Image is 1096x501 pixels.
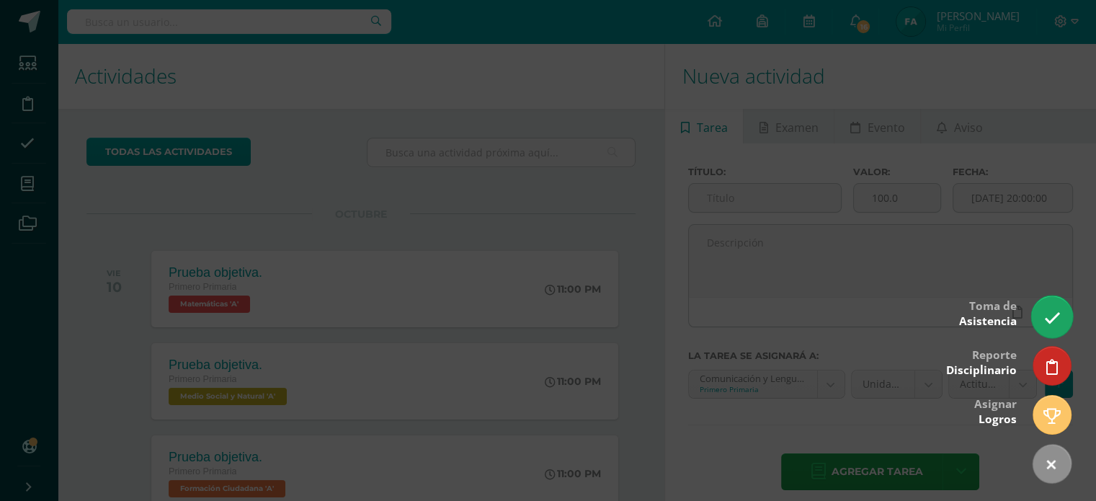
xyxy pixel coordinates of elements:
[959,289,1017,336] div: Toma de
[979,412,1017,427] span: Logros
[946,338,1017,385] div: Reporte
[946,363,1017,378] span: Disciplinario
[974,387,1017,434] div: Asignar
[959,314,1017,329] span: Asistencia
